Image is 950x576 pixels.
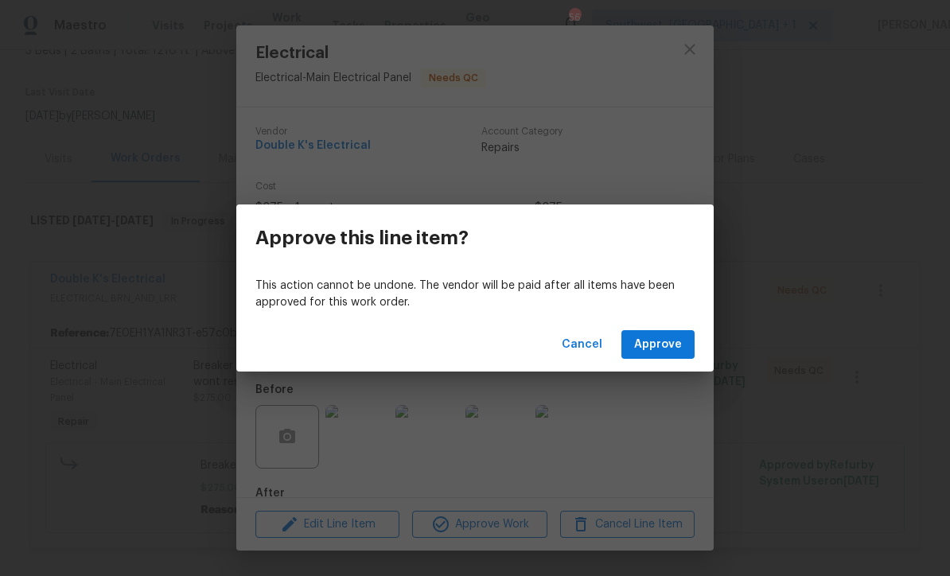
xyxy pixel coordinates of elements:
[634,335,682,355] span: Approve
[562,335,602,355] span: Cancel
[621,330,695,360] button: Approve
[255,227,469,249] h3: Approve this line item?
[255,278,695,311] p: This action cannot be undone. The vendor will be paid after all items have been approved for this...
[555,330,609,360] button: Cancel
